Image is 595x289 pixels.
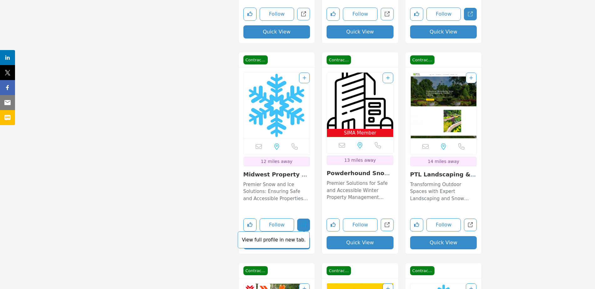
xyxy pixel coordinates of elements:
[410,73,477,138] a: Open Listing in new tab
[327,73,393,129] img: Powderhound Snow Removal
[297,8,310,21] a: Open scardino-landscape-design-inc in new tab
[410,171,476,185] a: PTL Landscaping & Ma...
[428,159,459,164] span: 14 miles away
[410,8,423,21] button: Like listing
[243,8,257,21] button: Like listing
[328,129,392,137] span: SIMA Member
[243,180,310,202] a: Premier Snow and Ice Solutions: Ensuring Safe and Accessible Properties Year-Round Operating with...
[410,181,477,202] p: Transforming Outdoor Spaces with Expert Landscaping and Snow Management Solutions With over a dec...
[426,8,461,21] button: Follow
[327,180,394,201] p: Premier Solutions for Safe and Accessible Winter Property Management Specializing in snow and ice...
[464,219,477,231] a: Open ptl-landscaping-maintenance-inc in new tab
[343,218,378,231] button: Follow
[381,8,394,21] a: Open d-j-landscape-inc in new tab
[327,218,340,231] button: Like listing
[410,171,477,178] h3: PTL Landscaping & Maintenance, Inc
[243,218,257,231] button: Like listing
[386,75,390,80] a: Add To List
[244,73,310,138] a: Open Listing in new tab
[410,73,477,138] img: PTL Landscaping & Maintenance, Inc
[327,266,351,276] span: Contractor
[327,8,340,21] button: Like listing
[303,75,306,80] a: Add To List
[327,178,394,201] a: Premier Solutions for Safe and Accessible Winter Property Management Specializing in snow and ice...
[243,181,310,202] p: Premier Snow and Ice Solutions: Ensuring Safe and Accessible Properties Year-Round Operating with...
[410,236,477,249] button: Quick View
[410,55,435,65] span: Contractor
[327,170,390,183] a: Powderhound Snow Rem...
[327,236,394,249] button: Quick View
[327,73,393,137] a: Open Listing in new tab
[327,25,394,38] button: Quick View
[260,218,294,231] button: Follow
[297,219,310,231] a: Open midwest-property-services-inc in new tab
[260,8,294,21] button: Follow
[381,219,394,231] a: Open powderhound-snow-removal in new tab
[327,170,394,177] h3: Powderhound Snow Removal
[410,25,477,38] button: Quick View
[327,55,351,65] span: Contractor
[243,266,268,276] span: Contractor
[343,8,378,21] button: Follow
[469,75,473,80] a: Add To List
[410,218,423,231] button: Like listing
[464,8,477,21] a: Open thornapple-landscape-coinc in new tab
[243,55,268,65] span: Contractor
[344,158,376,163] span: 13 miles away
[261,159,292,164] span: 12 miles away
[410,180,477,202] a: Transforming Outdoor Spaces with Expert Landscaping and Snow Management Solutions With over a dec...
[410,266,435,276] span: Contractor
[426,218,461,231] button: Follow
[243,171,310,178] h3: Midwest Property Services, Inc
[243,171,310,185] a: Midwest Property Ser...
[244,73,310,138] img: Midwest Property Services, Inc
[243,25,310,38] button: Quick View
[241,236,306,244] p: View full profile in new tab.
